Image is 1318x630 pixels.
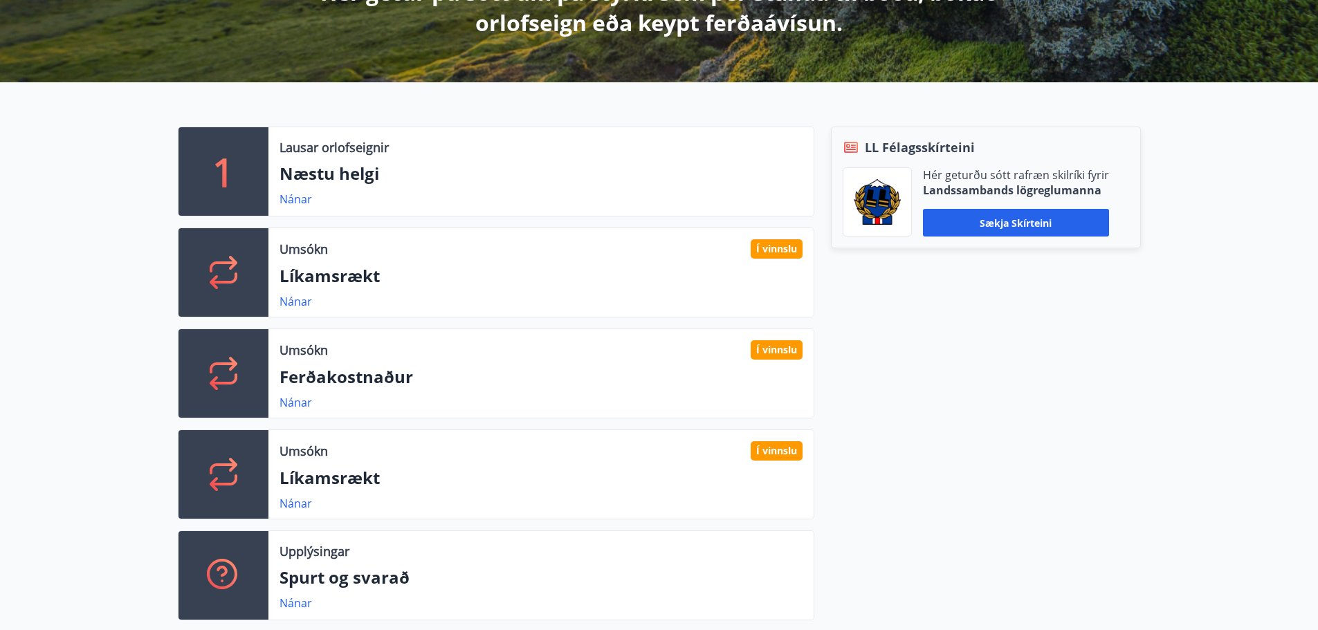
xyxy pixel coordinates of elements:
p: Spurt og svarað [280,566,803,589]
p: Líkamsrækt [280,466,803,490]
button: Sækja skírteini [923,209,1109,237]
a: Nánar [280,395,312,410]
img: 1cqKbADZNYZ4wXUG0EC2JmCwhQh0Y6EN22Kw4FTY.png [854,179,901,225]
p: Upplýsingar [280,542,349,560]
a: Nánar [280,496,312,511]
span: LL Félagsskírteini [865,138,975,156]
p: Næstu helgi [280,162,803,185]
div: Í vinnslu [751,441,803,461]
a: Nánar [280,192,312,207]
div: Í vinnslu [751,340,803,360]
a: Nánar [280,294,312,309]
p: Lausar orlofseignir [280,138,389,156]
a: Nánar [280,595,312,611]
p: Hér geturðu sótt rafræn skilríki fyrir [923,167,1109,183]
p: Landssambands lögreglumanna [923,183,1109,198]
p: 1 [212,145,235,198]
p: Líkamsrækt [280,264,803,288]
div: Í vinnslu [751,239,803,259]
p: Ferðakostnaður [280,365,803,389]
p: Umsókn [280,240,328,258]
p: Umsókn [280,341,328,359]
p: Umsókn [280,442,328,460]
